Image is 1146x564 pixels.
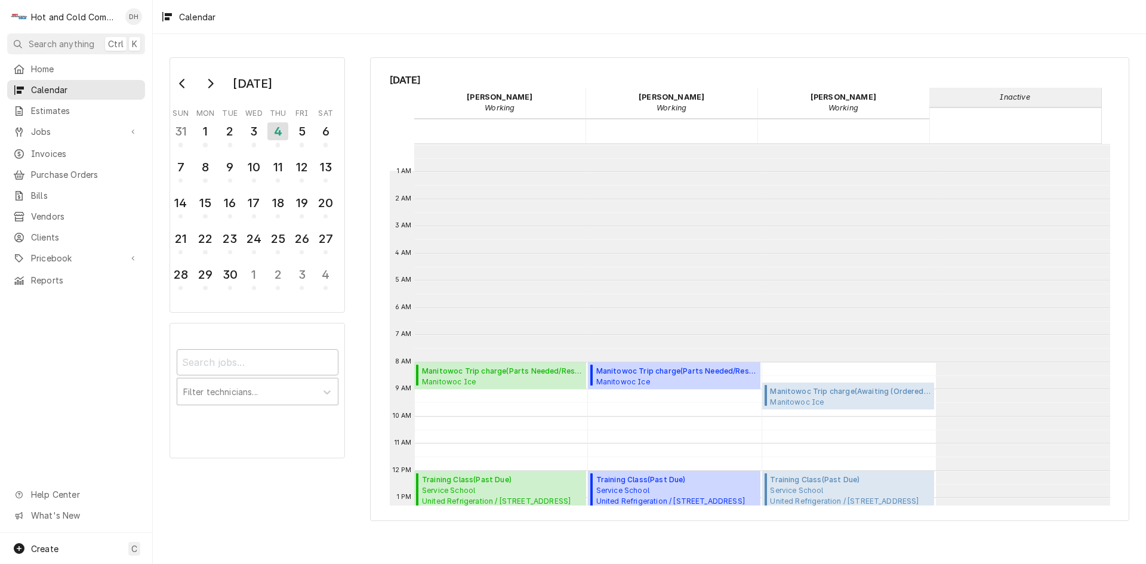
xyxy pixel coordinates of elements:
div: Manitowoc Trip charge(Parts Needed/Research)Manitowoc IceBaladi Coffee / [STREET_ADDRESS][PERSON_... [588,362,760,390]
div: 23 [221,230,239,248]
div: Daryl Harris's Avatar [125,8,142,25]
span: Clients [31,231,139,244]
div: 2 [221,122,239,140]
div: 6 [316,122,335,140]
span: Service School United Refrigeration / [STREET_ADDRESS][PERSON_NAME] [596,485,757,517]
div: 27 [316,230,335,248]
span: Reports [31,274,139,286]
div: 8 [196,158,214,176]
span: Estimates [31,104,139,117]
a: Estimates [7,101,145,121]
a: Invoices [7,144,145,164]
th: Thursday [266,104,290,119]
span: What's New [31,509,138,522]
span: 4 AM [392,248,415,258]
div: 28 [171,266,190,283]
span: Calendar [31,84,139,96]
span: 7 AM [393,329,415,339]
div: 11 [269,158,287,176]
div: 2 [269,266,287,283]
button: Search anythingCtrlK [7,33,145,54]
span: Manitowoc Trip charge ( Parts Needed/Research ) [422,366,583,377]
div: Calendar Day Picker [170,57,345,313]
div: Jason Thomason - Working [757,88,929,118]
span: Manitowoc Ice [GEOGRAPHIC_DATA] ([GEOGRAPHIC_DATA]) / [STREET_ADDRESS] [770,397,931,406]
th: Friday [290,104,314,119]
span: Invoices [31,147,139,160]
span: C [131,543,137,555]
span: 1 AM [394,167,415,176]
div: 5 [292,122,311,140]
button: Go to next month [198,74,222,93]
div: 3 [292,266,311,283]
div: Daryl Harris - Working [414,88,586,118]
strong: [PERSON_NAME] [467,93,532,101]
span: Manitowoc Ice Baladi Coffee / [STREET_ADDRESS][PERSON_NAME] [422,377,583,386]
span: Purchase Orders [31,168,139,181]
a: Clients [7,227,145,247]
div: H [11,8,27,25]
div: 29 [196,266,214,283]
a: Home [7,59,145,79]
a: Bills [7,186,145,205]
a: Reports [7,270,145,290]
span: 3 AM [392,221,415,230]
span: Manitowoc Trip charge ( Awaiting (Ordered) Parts ) [770,386,931,397]
span: Search anything [29,38,94,50]
div: Manitowoc Trip charge(Parts Needed/Research)Manitowoc IceBaladi Coffee / [STREET_ADDRESS][PERSON_... [414,362,587,390]
span: Training Class ( Past Due ) [596,474,757,485]
div: 3 [245,122,263,140]
div: [Service] Manitowoc Trip charge Manitowoc Ice Baladi Coffee / 3061 George Busbee Pkwy NW, Kennesa... [414,362,587,390]
div: 1 [196,122,214,140]
div: Calendar Filters [177,338,338,418]
span: Home [31,63,139,75]
div: 10 [245,158,263,176]
span: 9 AM [392,384,415,393]
span: K [132,38,137,50]
span: Jobs [31,125,121,138]
div: 30 [221,266,239,283]
div: 9 [221,158,239,176]
div: 4 [267,122,288,140]
div: Hot and Cold Commercial Kitchens, Inc.'s Avatar [11,8,27,25]
div: 7 [171,158,190,176]
th: Saturday [314,104,338,119]
div: 21 [171,230,190,248]
div: 18 [269,194,287,212]
span: 11 AM [392,438,415,448]
div: 31 [171,122,190,140]
em: Inactive [1000,93,1030,101]
div: 16 [221,194,239,212]
div: [DATE] [229,73,276,94]
a: Vendors [7,207,145,226]
div: 20 [316,194,335,212]
div: 25 [269,230,287,248]
div: [Service] Manitowoc Trip charge Manitowoc Ice Baladi Coffee / 3061 George Busbee Pkwy NW, Kennesa... [588,362,760,390]
div: 26 [292,230,311,248]
th: Monday [193,104,218,119]
div: Training Class(Past Due)Service SchoolUnited Refrigeration / [STREET_ADDRESS][PERSON_NAME] [762,471,935,539]
span: Service School United Refrigeration / [STREET_ADDRESS][PERSON_NAME] [422,485,583,517]
em: Working [657,103,686,112]
div: 17 [245,194,263,212]
span: Bills [31,189,139,202]
span: Manitowoc Ice Baladi Coffee / [STREET_ADDRESS][PERSON_NAME] [596,377,757,386]
a: Go to What's New [7,506,145,525]
div: Calendar Calendar [370,57,1129,521]
em: Working [485,103,515,112]
strong: [PERSON_NAME] [811,93,876,101]
span: Training Class ( Past Due ) [770,474,931,485]
em: Working [828,103,858,112]
div: DH [125,8,142,25]
div: Training Class(Past Due)Service SchoolUnited Refrigeration / [STREET_ADDRESS][PERSON_NAME] [588,471,760,539]
div: [Service] Manitowoc Trip charge Manitowoc Ice Kennesaw State (High Point Cafe) / 119 Marietta Dr,... [762,383,935,410]
div: Hot and Cold Commercial Kitchens, Inc. [31,11,119,23]
span: Training Class ( Past Due ) [422,474,583,485]
div: Calendar Filters [170,323,345,458]
span: 6 AM [392,303,415,312]
span: [DATE] [390,72,1110,88]
div: [Service] Training Class Service School United Refrigeration / 1531 Marietta Blvd NW, Atlanta, GA... [762,471,935,539]
div: 14 [171,194,190,212]
th: Tuesday [218,104,242,119]
div: 12 [292,158,311,176]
